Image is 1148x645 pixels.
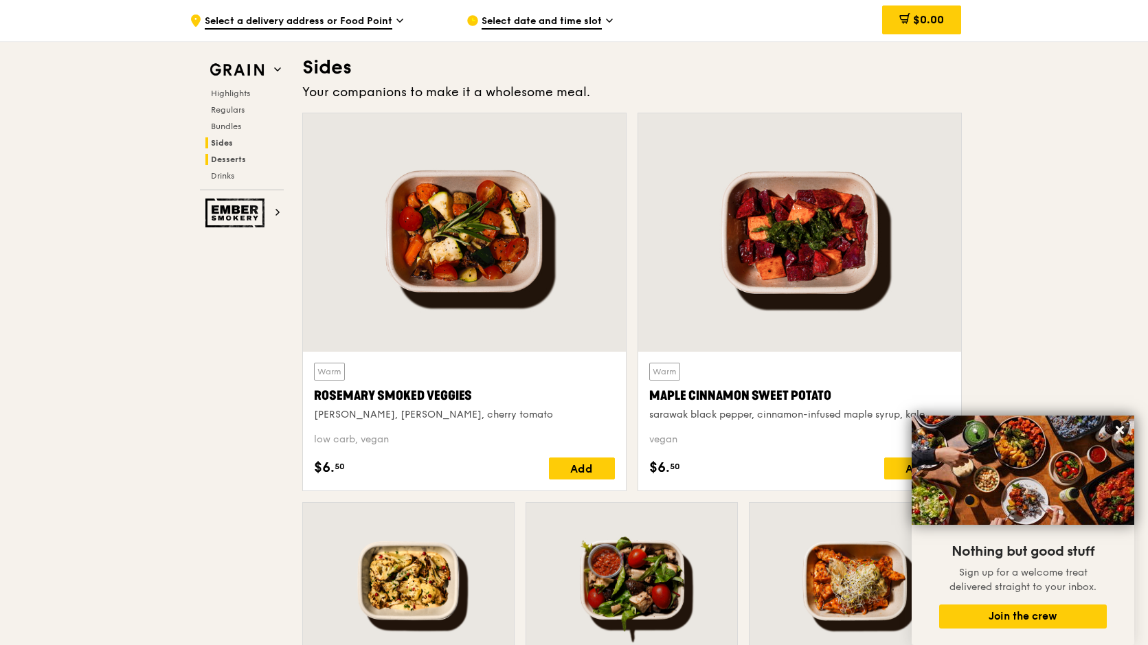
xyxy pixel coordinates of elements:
span: Select date and time slot [482,14,602,30]
div: [PERSON_NAME], [PERSON_NAME], cherry tomato [314,408,615,422]
div: vegan [649,433,950,446]
span: Regulars [211,105,245,115]
div: sarawak black pepper, cinnamon-infused maple syrup, kale [649,408,950,422]
span: Desserts [211,155,246,164]
span: Sign up for a welcome treat delivered straight to your inbox. [949,567,1096,593]
span: $6. [649,457,670,478]
span: Drinks [211,171,234,181]
span: Select a delivery address or Food Point [205,14,392,30]
button: Join the crew [939,604,1107,629]
img: DSC07876-Edit02-Large.jpeg [912,416,1134,525]
div: Your companions to make it a wholesome meal. [302,82,962,102]
div: Warm [314,363,345,381]
div: Rosemary Smoked Veggies [314,386,615,405]
span: Highlights [211,89,250,98]
button: Close [1109,419,1131,441]
span: Bundles [211,122,241,131]
span: 50 [335,461,345,472]
span: Nothing but good stuff [952,543,1094,560]
div: low carb, vegan [314,433,615,446]
h3: Sides [302,55,962,80]
span: Sides [211,138,233,148]
img: Grain web logo [205,58,269,82]
div: Maple Cinnamon Sweet Potato [649,386,950,405]
span: 50 [670,461,680,472]
span: $0.00 [913,13,944,26]
div: Add [884,457,950,479]
img: Ember Smokery web logo [205,199,269,227]
span: $6. [314,457,335,478]
div: Warm [649,363,680,381]
div: Add [549,457,615,479]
